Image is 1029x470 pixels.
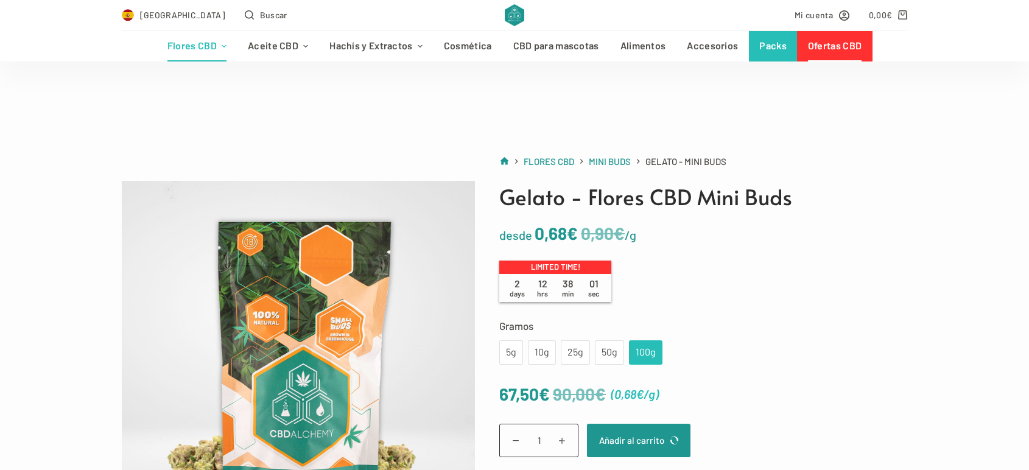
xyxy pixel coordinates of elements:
span: € [614,223,625,244]
a: Select Country [122,8,225,22]
span: 01 [581,278,606,298]
span: desde [499,228,532,242]
span: Gelato - Mini Buds [645,154,726,169]
span: € [539,384,550,404]
span: /g [625,228,636,242]
bdi: 67,50 [499,384,550,404]
bdi: 0,68 [535,223,578,244]
a: Carro de compra [869,8,907,22]
bdi: 0,68 [614,387,644,401]
div: 50g [602,345,617,360]
span: € [567,223,578,244]
bdi: 0,90 [581,223,625,244]
span: sec [588,289,599,298]
a: Accesorios [676,31,749,61]
span: € [887,10,892,20]
a: Aceite CBD [237,31,319,61]
bdi: 90,00 [553,384,606,404]
a: Mi cuenta [795,8,849,22]
a: Ofertas CBD [797,31,872,61]
span: 12 [530,278,555,298]
span: [GEOGRAPHIC_DATA] [140,8,225,22]
button: Añadir al carrito [587,424,690,457]
a: Flores CBD [156,31,237,61]
a: Packs [749,31,798,61]
span: days [510,289,525,298]
a: Alimentos [609,31,676,61]
span: Mini Buds [589,156,631,167]
a: CBD para mascotas [502,31,609,61]
span: Flores CBD [524,156,574,167]
img: ES Flag [122,9,134,21]
a: Mini Buds [589,154,631,169]
span: ( ) [611,384,659,404]
a: Hachís y Extractos [319,31,434,61]
input: Cantidad de productos [499,424,578,457]
a: Flores CBD [524,154,574,169]
span: € [636,387,644,401]
div: 5g [507,345,516,360]
span: min [562,289,574,298]
h1: Gelato - Flores CBD Mini Buds [499,181,907,213]
span: hrs [537,289,548,298]
span: 38 [555,278,581,298]
button: Abrir formulario de búsqueda [245,8,287,22]
div: 100g [636,345,655,360]
span: Buscar [260,8,287,22]
a: Cosmética [433,31,502,61]
span: Mi cuenta [795,8,833,22]
nav: Menú de cabecera [156,31,872,61]
div: 10g [535,345,549,360]
div: 25g [568,345,583,360]
bdi: 0,00 [869,10,893,20]
span: € [595,384,606,404]
p: Limited time! [499,261,611,274]
img: CBD Alchemy [505,4,524,26]
span: /g [644,387,655,401]
label: Gramos [499,317,907,334]
span: 2 [504,278,530,298]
